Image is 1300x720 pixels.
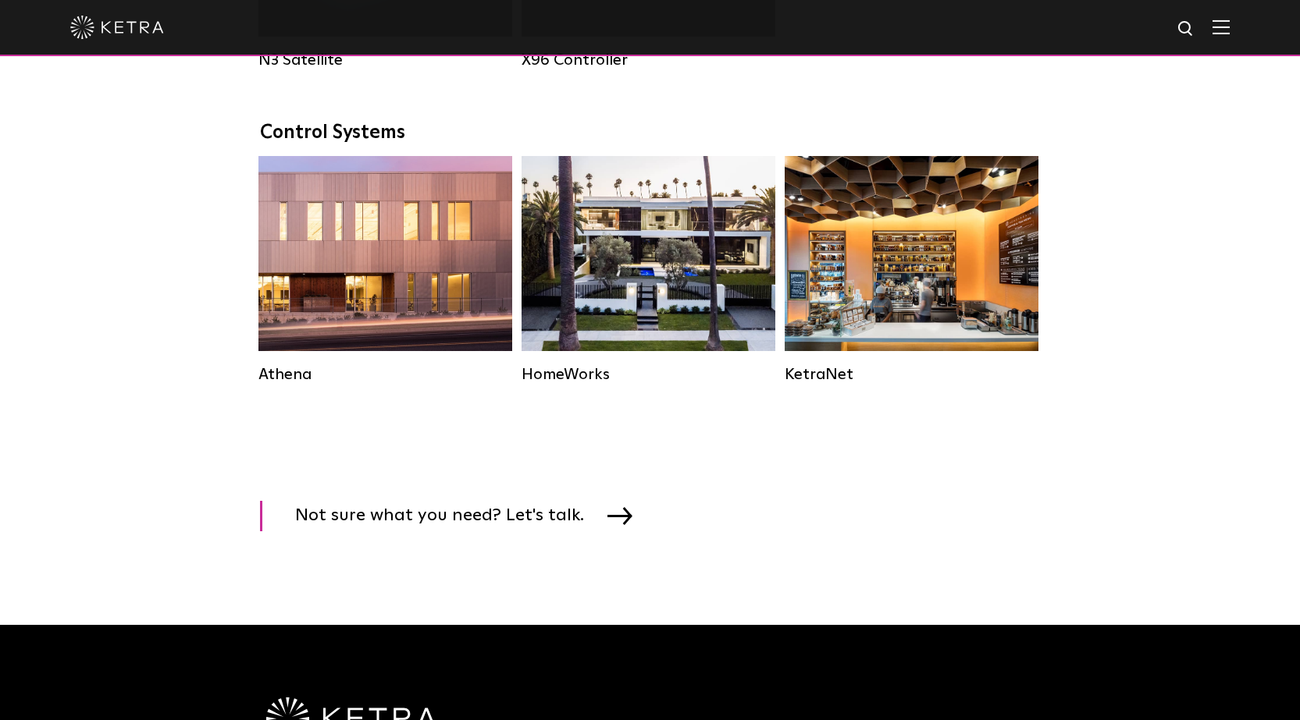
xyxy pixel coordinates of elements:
[785,365,1038,384] div: KetraNet
[1177,20,1196,39] img: search icon
[785,156,1038,384] a: KetraNet Legacy System
[522,156,775,384] a: HomeWorks Residential Solution
[607,507,632,524] img: arrow
[258,51,512,69] div: N3 Satellite
[260,122,1041,144] div: Control Systems
[1213,20,1230,34] img: Hamburger%20Nav.svg
[258,365,512,384] div: Athena
[70,16,164,39] img: ketra-logo-2019-white
[522,365,775,384] div: HomeWorks
[522,51,775,69] div: X96 Controller
[295,501,607,531] span: Not sure what you need? Let's talk.
[258,156,512,384] a: Athena Commercial Solution
[260,501,652,531] a: Not sure what you need? Let's talk.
